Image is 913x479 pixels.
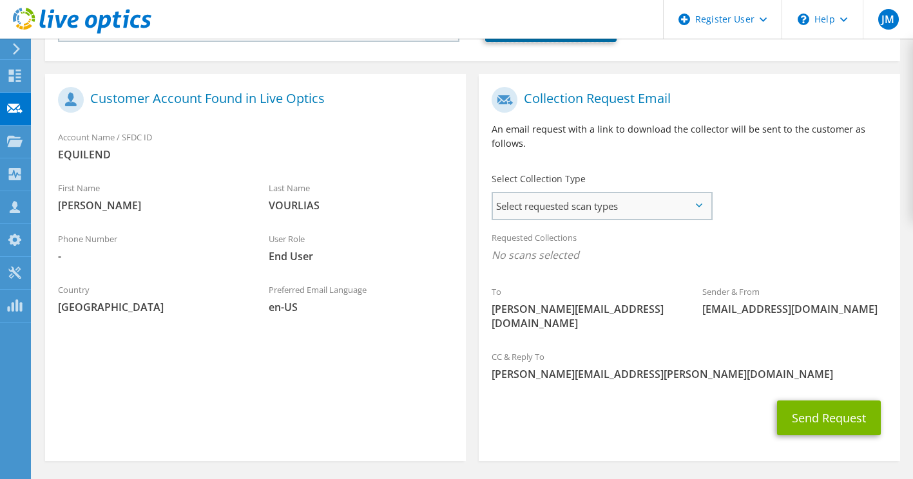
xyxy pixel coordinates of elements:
[689,278,900,323] div: Sender & From
[479,343,899,388] div: CC & Reply To
[45,225,256,270] div: Phone Number
[492,122,887,151] p: An email request with a link to download the collector will be sent to the customer as follows.
[58,300,243,314] span: [GEOGRAPHIC_DATA]
[492,173,586,185] label: Select Collection Type
[58,198,243,212] span: [PERSON_NAME]
[269,249,454,263] span: End User
[492,248,887,262] span: No scans selected
[256,225,466,270] div: User Role
[269,300,454,314] span: en-US
[492,87,880,113] h1: Collection Request Email
[58,147,453,162] span: EQUILEND
[479,224,899,272] div: Requested Collections
[777,400,881,435] button: Send Request
[878,9,899,30] span: JM
[256,174,466,219] div: Last Name
[493,193,711,219] span: Select requested scan types
[256,276,466,321] div: Preferred Email Language
[45,276,256,321] div: Country
[479,278,689,337] div: To
[798,14,809,25] svg: \n
[58,249,243,263] span: -
[58,87,447,113] h1: Customer Account Found in Live Optics
[492,367,887,381] span: [PERSON_NAME][EMAIL_ADDRESS][PERSON_NAME][DOMAIN_NAME]
[45,124,466,168] div: Account Name / SFDC ID
[45,174,256,219] div: First Name
[492,302,677,330] span: [PERSON_NAME][EMAIL_ADDRESS][DOMAIN_NAME]
[269,198,454,212] span: VOURLIAS
[702,302,887,316] span: [EMAIL_ADDRESS][DOMAIN_NAME]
